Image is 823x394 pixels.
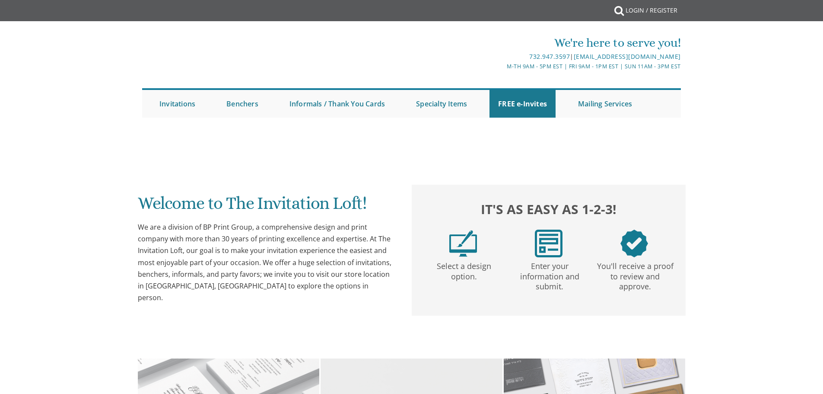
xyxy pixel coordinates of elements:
img: step1.png [449,230,477,257]
img: step3.png [620,230,648,257]
p: Enter your information and submit. [508,257,591,292]
a: Specialty Items [407,90,476,118]
a: FREE e-Invites [489,90,556,118]
img: step2.png [535,230,562,257]
h2: It's as easy as 1-2-3! [420,199,677,219]
a: Invitations [151,90,204,118]
p: Select a design option. [423,257,505,282]
a: 732.947.3597 [529,52,570,61]
h1: Welcome to The Invitation Loft! [138,194,394,219]
div: M-Th 9am - 5pm EST | Fri 9am - 1pm EST | Sun 11am - 3pm EST [322,62,681,71]
div: We're here to serve you! [322,34,681,51]
a: [EMAIL_ADDRESS][DOMAIN_NAME] [574,52,681,61]
a: Benchers [218,90,267,118]
div: We are a division of BP Print Group, a comprehensive design and print company with more than 30 y... [138,221,394,304]
p: You'll receive a proof to review and approve. [594,257,676,292]
div: | [322,51,681,62]
a: Informals / Thank You Cards [281,90,394,118]
a: Mailing Services [569,90,641,118]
